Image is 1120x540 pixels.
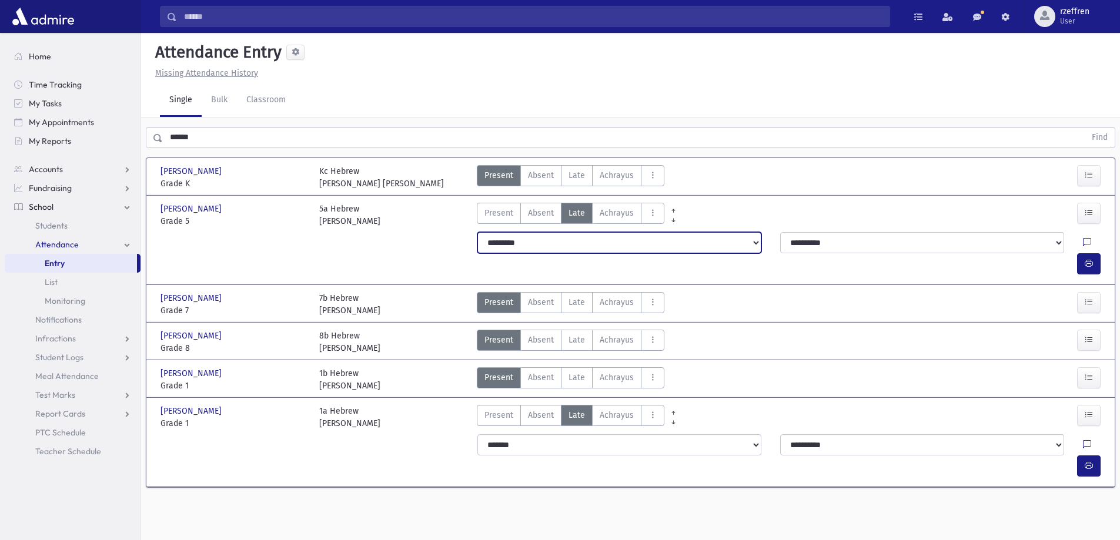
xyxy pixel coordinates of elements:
span: Grade 1 [161,380,307,392]
span: My Appointments [29,117,94,128]
span: Absent [528,409,554,421]
span: Present [484,409,513,421]
span: Attendance [35,239,79,250]
span: Infractions [35,333,76,344]
span: Absent [528,207,554,219]
div: AttTypes [477,165,664,190]
a: List [5,273,141,291]
div: AttTypes [477,367,664,392]
span: Accounts [29,164,63,175]
a: Students [5,216,141,235]
a: Monitoring [5,291,141,310]
span: PTC Schedule [35,427,86,438]
a: Report Cards [5,404,141,423]
span: Late [569,207,585,219]
div: 1a Hebrew [PERSON_NAME] [319,405,380,430]
span: Test Marks [35,390,75,400]
a: Teacher Schedule [5,442,141,461]
a: Notifications [5,310,141,329]
span: Achrayus [600,296,634,308]
div: 1b Hebrew [PERSON_NAME] [319,367,380,392]
span: Achrayus [600,409,634,421]
span: School [29,202,54,212]
span: Present [484,169,513,182]
a: Test Marks [5,385,141,404]
span: Absent [528,296,554,308]
span: Teacher Schedule [35,446,101,457]
a: PTC Schedule [5,423,141,442]
a: Home [5,47,141,66]
a: Entry [5,254,137,273]
a: School [5,197,141,216]
div: Kc Hebrew [PERSON_NAME] [PERSON_NAME] [319,165,444,190]
span: User [1060,16,1089,26]
a: Bulk [202,84,237,117]
span: My Reports [29,136,71,146]
span: Grade 1 [161,417,307,430]
span: [PERSON_NAME] [161,292,224,304]
span: My Tasks [29,98,62,109]
span: Absent [528,334,554,346]
div: AttTypes [477,292,664,317]
span: Late [569,296,585,308]
span: Time Tracking [29,79,82,90]
span: Late [569,409,585,421]
h5: Attendance Entry [151,42,282,62]
span: Achrayus [600,334,634,346]
div: AttTypes [477,330,664,354]
span: Achrayus [600,169,634,182]
a: Meal Attendance [5,367,141,385]
a: Attendance [5,235,141,254]
span: Notifications [35,314,82,325]
a: Single [160,84,202,117]
a: Infractions [5,329,141,348]
span: Grade 5 [161,215,307,227]
span: rzeffren [1060,7,1089,16]
span: Grade 8 [161,342,307,354]
span: Late [569,169,585,182]
span: Grade K [161,177,307,190]
span: Late [569,371,585,384]
span: Present [484,334,513,346]
div: AttTypes [477,203,664,227]
div: AttTypes [477,405,664,430]
u: Missing Attendance History [155,68,258,78]
span: [PERSON_NAME] [161,367,224,380]
span: Achrayus [600,371,634,384]
span: Fundraising [29,183,72,193]
span: Absent [528,371,554,384]
span: Meal Attendance [35,371,99,381]
span: Monitoring [45,296,85,306]
span: [PERSON_NAME] [161,405,224,417]
span: Absent [528,169,554,182]
img: AdmirePro [9,5,77,28]
a: Missing Attendance History [151,68,258,78]
span: [PERSON_NAME] [161,203,224,215]
span: Students [35,220,68,231]
div: 7b Hebrew [PERSON_NAME] [319,292,380,317]
div: 5a Hebrew [PERSON_NAME] [319,203,380,227]
span: Home [29,51,51,62]
span: Late [569,334,585,346]
a: My Reports [5,132,141,150]
span: Entry [45,258,65,269]
span: Present [484,296,513,308]
a: Accounts [5,160,141,179]
input: Search [177,6,890,27]
span: Grade 7 [161,304,307,317]
span: Report Cards [35,408,85,419]
a: Time Tracking [5,75,141,94]
div: 8b Hebrew [PERSON_NAME] [319,330,380,354]
span: [PERSON_NAME] [161,165,224,177]
a: My Tasks [5,94,141,113]
span: Student Logs [35,352,83,363]
a: Student Logs [5,348,141,367]
a: Fundraising [5,179,141,197]
span: Present [484,371,513,384]
button: Find [1085,128,1115,147]
span: [PERSON_NAME] [161,330,224,342]
a: Classroom [237,84,295,117]
span: List [45,277,58,287]
span: Achrayus [600,207,634,219]
a: My Appointments [5,113,141,132]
